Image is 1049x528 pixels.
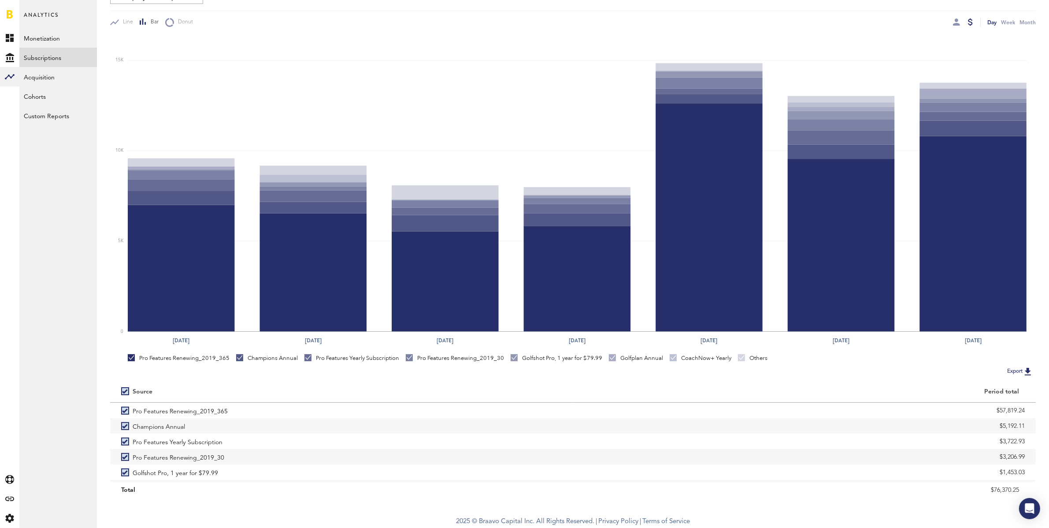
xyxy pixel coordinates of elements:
[19,67,97,86] a: Acquisition
[236,354,298,362] div: Champions Annual
[133,388,152,396] div: Source
[833,337,849,345] text: [DATE]
[19,106,97,125] a: Custom Reports
[437,337,454,345] text: [DATE]
[304,354,399,362] div: Pro Features Yearly Subscription
[19,6,50,14] span: Support
[1019,18,1036,27] div: Month
[511,354,602,362] div: Golfshot Pro, 1 year for $79.99
[1019,498,1040,519] div: Open Intercom Messenger
[133,403,228,418] span: Pro Features Renewing_2019_365
[584,483,1019,497] div: $76,370.25
[121,483,562,497] div: Total
[609,354,663,362] div: Golfplan Annual
[987,18,997,27] div: Day
[121,330,123,334] text: 0
[24,10,59,28] span: Analytics
[128,354,230,362] div: Pro Features Renewing_2019_365
[133,449,224,464] span: Pro Features Renewing_2019_30
[1023,366,1033,377] img: Export
[119,19,133,26] span: Line
[133,480,177,495] span: Golfplan Annual
[569,337,586,345] text: [DATE]
[584,388,1019,396] div: Period total
[1001,18,1015,27] div: Week
[174,19,193,26] span: Donut
[147,19,159,26] span: Bar
[670,354,731,362] div: CoachNow+ Yearly
[19,48,97,67] a: Subscriptions
[173,337,189,345] text: [DATE]
[133,464,218,480] span: Golfshot Pro, 1 year for $79.99
[642,518,690,525] a: Terms of Service
[133,434,222,449] span: Pro Features Yearly Subscription
[1005,366,1036,377] button: Export
[115,149,124,153] text: 10K
[118,239,124,243] text: 5K
[584,435,1025,448] div: $3,722.93
[584,450,1025,464] div: $3,206.99
[406,354,504,362] div: Pro Features Renewing_2019_30
[115,58,124,63] text: 15K
[584,419,1025,433] div: $5,192.11
[19,86,97,106] a: Cohorts
[584,404,1025,417] div: $57,819.24
[738,354,767,362] div: Others
[305,337,322,345] text: [DATE]
[19,28,97,48] a: Monetization
[133,418,185,434] span: Champions Annual
[584,481,1025,494] div: $1,043.31
[965,337,982,345] text: [DATE]
[598,518,638,525] a: Privacy Policy
[584,466,1025,479] div: $1,453.03
[701,337,718,345] text: [DATE]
